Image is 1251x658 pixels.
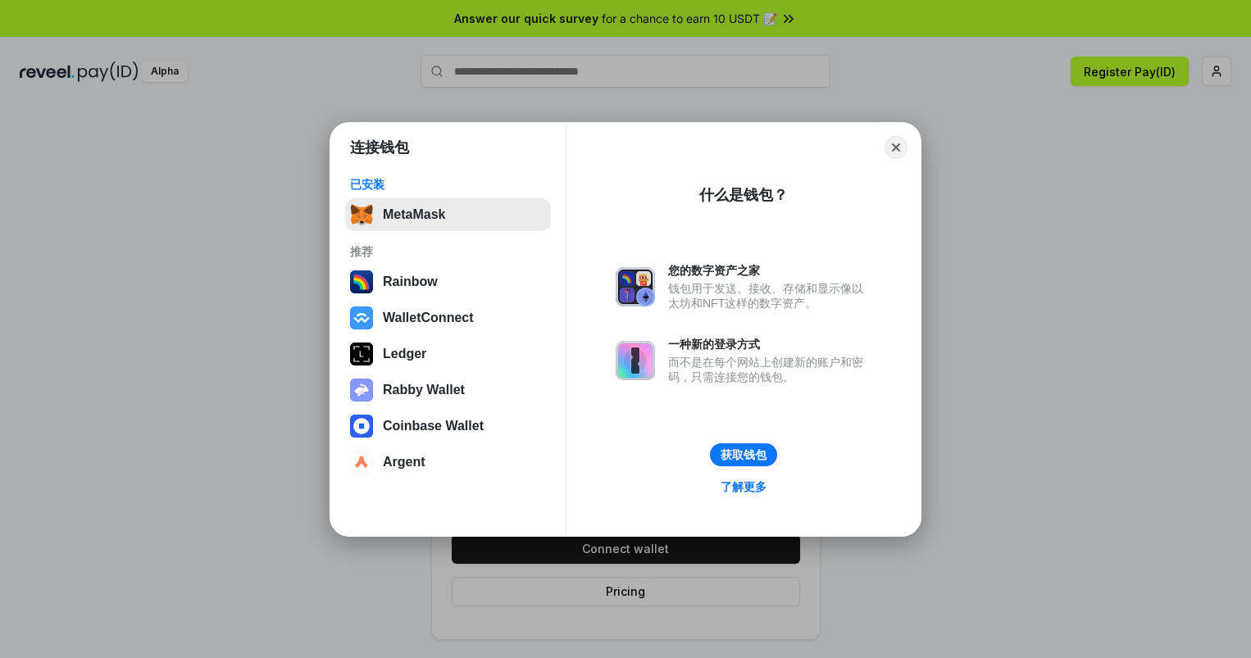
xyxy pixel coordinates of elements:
div: Ledger [383,347,426,361]
a: 了解更多 [711,476,776,497]
div: 获取钱包 [721,447,767,462]
div: Coinbase Wallet [383,419,484,433]
img: svg+xml,%3Csvg%20fill%3D%22none%22%20height%3D%2233%22%20viewBox%3D%220%200%2035%2033%22%20width%... [350,203,373,226]
div: 一种新的登录方式 [668,337,871,352]
img: svg+xml,%3Csvg%20width%3D%22120%22%20height%3D%22120%22%20viewBox%3D%220%200%20120%20120%22%20fil... [350,270,373,293]
div: 钱包用于发送、接收、存储和显示像以太坊和NFT这样的数字资产。 [668,281,871,311]
button: Rabby Wallet [345,374,551,406]
button: Argent [345,446,551,479]
button: Coinbase Wallet [345,410,551,442]
img: svg+xml,%3Csvg%20xmlns%3D%22http%3A%2F%2Fwww.w3.org%2F2000%2Fsvg%22%20fill%3D%22none%22%20viewBox... [616,341,655,380]
div: 了解更多 [721,479,767,494]
div: Rabby Wallet [383,383,465,397]
h1: 连接钱包 [350,138,409,157]
img: svg+xml,%3Csvg%20width%3D%2228%22%20height%3D%2228%22%20viewBox%3D%220%200%2028%2028%22%20fill%3D... [350,451,373,474]
button: Rainbow [345,265,551,298]
img: svg+xml,%3Csvg%20width%3D%2228%22%20height%3D%2228%22%20viewBox%3D%220%200%2028%2028%22%20fill%3D... [350,306,373,329]
div: Argent [383,455,425,470]
div: 推荐 [350,244,546,259]
button: Close [885,136,908,159]
div: WalletConnect [383,311,474,325]
div: 已安装 [350,177,546,192]
button: MetaMask [345,198,551,231]
div: MetaMask [383,207,445,222]
div: 什么是钱包？ [699,185,788,205]
div: 您的数字资产之家 [668,263,871,278]
div: 而不是在每个网站上创建新的账户和密码，只需连接您的钱包。 [668,355,871,384]
button: Ledger [345,338,551,370]
img: svg+xml,%3Csvg%20width%3D%2228%22%20height%3D%2228%22%20viewBox%3D%220%200%2028%2028%22%20fill%3D... [350,415,373,438]
div: Rainbow [383,275,438,289]
button: WalletConnect [345,302,551,334]
button: 获取钱包 [710,443,777,466]
img: svg+xml,%3Csvg%20xmlns%3D%22http%3A%2F%2Fwww.w3.org%2F2000%2Fsvg%22%20width%3D%2228%22%20height%3... [350,343,373,365]
img: svg+xml,%3Csvg%20xmlns%3D%22http%3A%2F%2Fwww.w3.org%2F2000%2Fsvg%22%20fill%3D%22none%22%20viewBox... [350,379,373,402]
img: svg+xml,%3Csvg%20xmlns%3D%22http%3A%2F%2Fwww.w3.org%2F2000%2Fsvg%22%20fill%3D%22none%22%20viewBox... [616,267,655,306]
